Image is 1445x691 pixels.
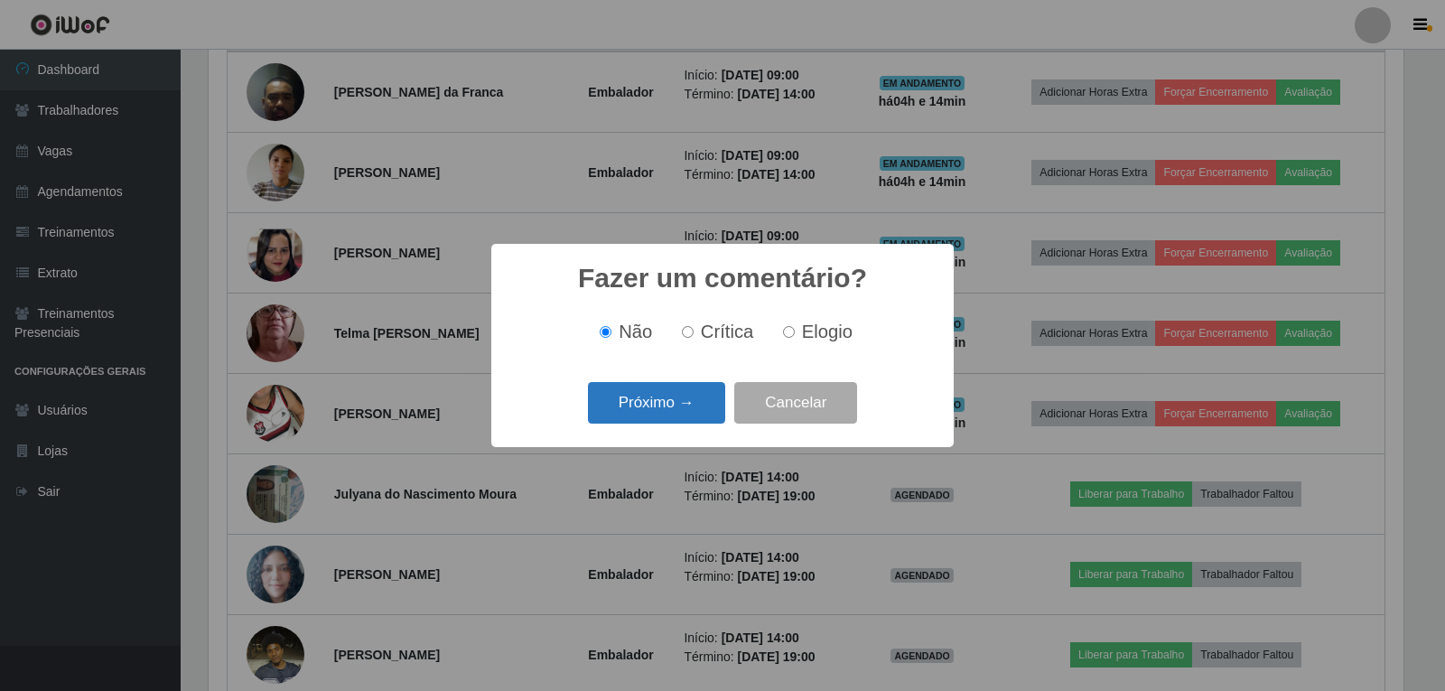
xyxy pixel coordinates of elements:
[783,326,795,338] input: Elogio
[578,262,867,294] h2: Fazer um comentário?
[588,382,725,425] button: Próximo →
[619,322,652,341] span: Não
[600,326,611,338] input: Não
[802,322,853,341] span: Elogio
[701,322,754,341] span: Crítica
[682,326,694,338] input: Crítica
[734,382,857,425] button: Cancelar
